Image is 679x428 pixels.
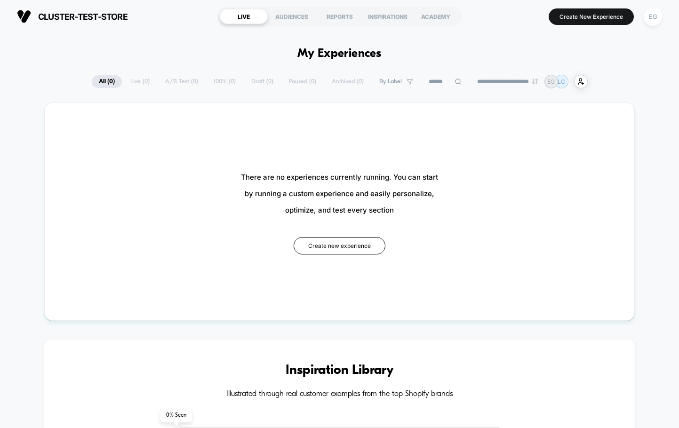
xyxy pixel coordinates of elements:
span: There are no experiences currently running. You can start by running a custom experience and easi... [241,169,438,218]
h4: Illustrated through real customer examples from the top Shopify brands [72,390,607,399]
span: cluster-test-store [38,12,128,22]
h3: Inspiration Library [72,363,607,378]
img: Visually logo [17,9,31,24]
button: EG [641,7,665,26]
button: cluster-test-store [14,9,130,24]
p: LC [558,78,565,85]
p: EG [547,78,555,85]
div: INSPIRATIONS [364,9,412,24]
div: LIVE [220,9,268,24]
span: By Label [379,78,402,85]
div: ACADEMY [412,9,460,24]
span: 0 % Seen [160,408,192,422]
button: Create new experience [294,237,385,254]
img: end [532,79,538,84]
span: All ( 0 ) [92,75,122,88]
div: REPORTS [316,9,364,24]
button: Create New Experience [549,8,634,25]
div: AUDIENCES [268,9,316,24]
h1: My Experiences [297,47,382,61]
div: EG [644,8,662,26]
